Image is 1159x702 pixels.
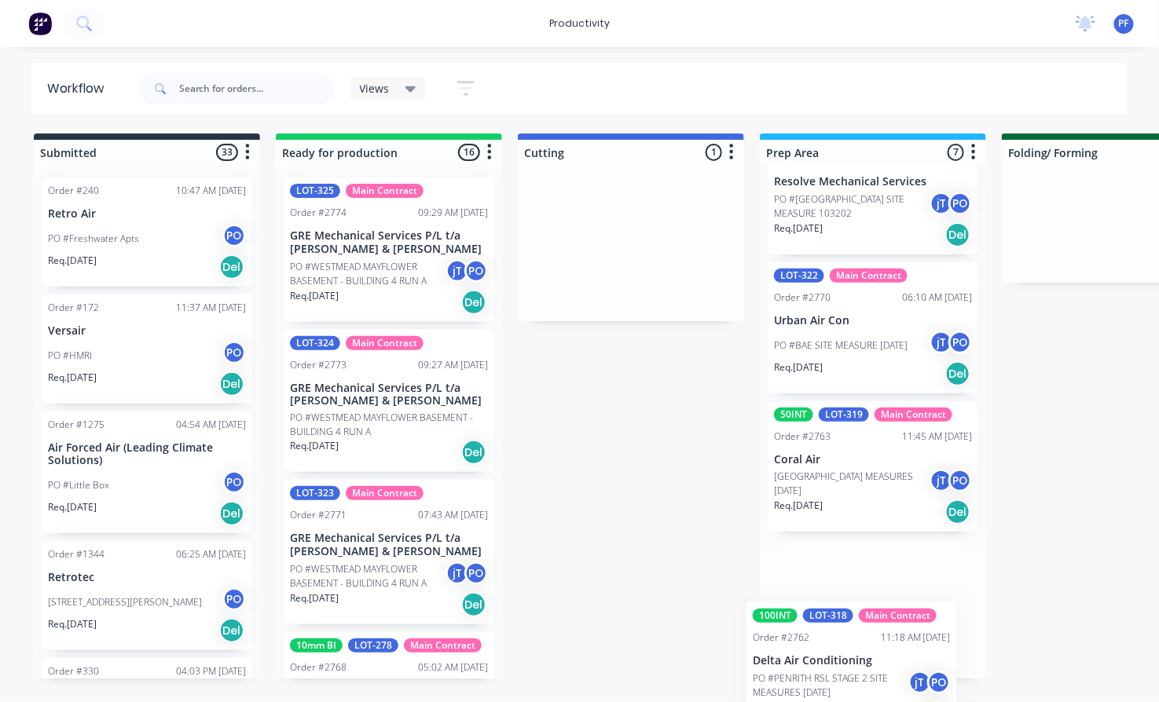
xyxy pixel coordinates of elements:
span: Views [360,80,390,97]
img: Factory [28,12,52,35]
input: Search for orders... [179,73,335,104]
span: PF [1119,16,1129,31]
div: Workflow [47,79,112,98]
div: productivity [541,12,618,35]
